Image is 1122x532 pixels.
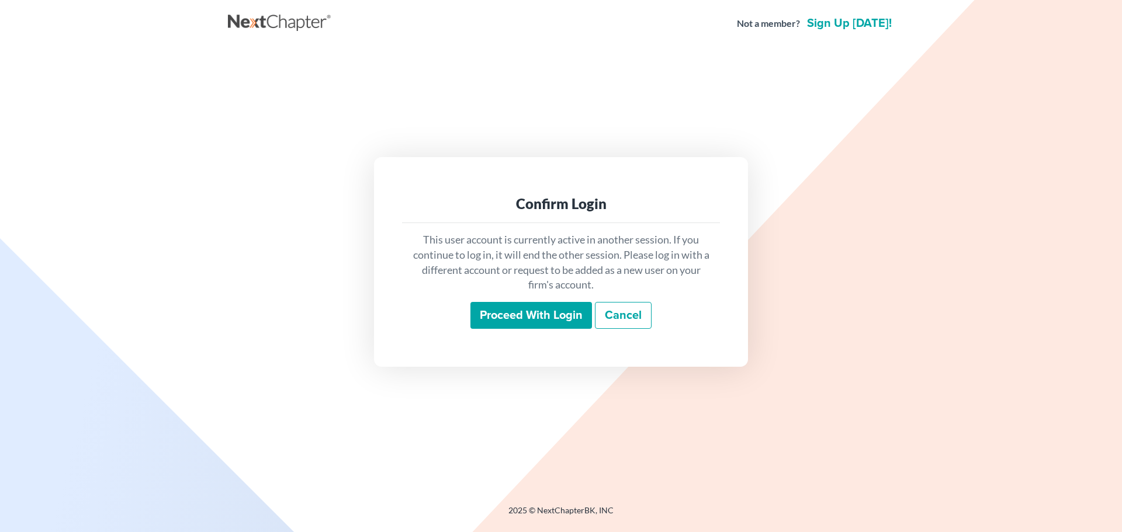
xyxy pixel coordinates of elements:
[411,232,711,293] p: This user account is currently active in another session. If you continue to log in, it will end ...
[470,302,592,329] input: Proceed with login
[228,505,894,526] div: 2025 © NextChapterBK, INC
[411,194,711,213] div: Confirm Login
[595,302,652,329] a: Cancel
[737,17,800,30] strong: Not a member?
[805,18,894,29] a: Sign up [DATE]!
